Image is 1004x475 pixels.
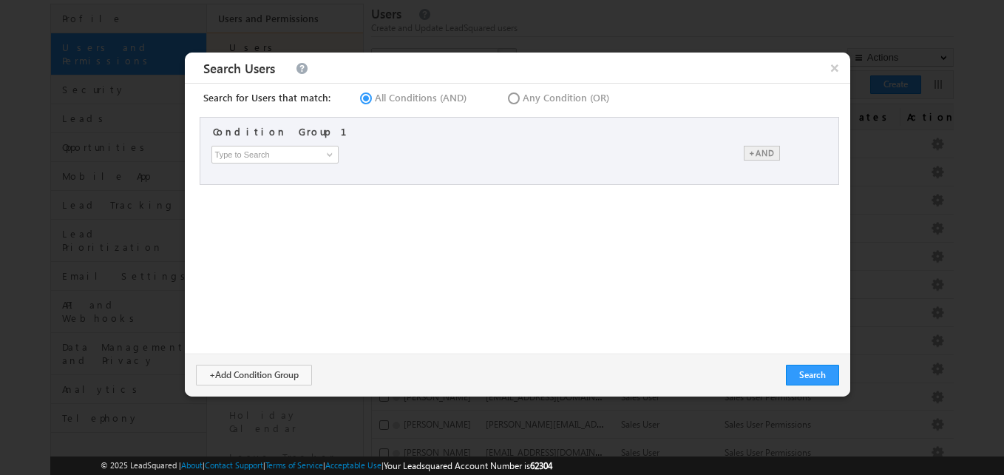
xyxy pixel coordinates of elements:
span: Your Leadsquared Account Number is [384,460,552,471]
input: All Conditions (AND) [357,91,367,101]
button: +Add Condition Group [196,365,312,385]
span: 62304 [530,460,552,471]
div: +AND [744,146,780,161]
a: Terms of Service [265,460,323,470]
input: Any Condition (OR) [505,91,515,101]
button: Search [786,365,839,385]
div: Search for Users that match: [203,91,330,104]
span: © 2025 LeadSquared | | | | | [101,459,552,473]
span: All Conditions (AND) [375,91,467,104]
input: Type to Search [211,146,339,164]
span: Search Users [200,56,279,81]
a: Contact Support [205,460,263,470]
span: Any Condition (OR) [523,91,609,104]
a: About [181,460,203,470]
a: Acceptable Use [325,460,381,470]
span: × [819,53,850,83]
div: Condition Group 1 [213,125,364,138]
